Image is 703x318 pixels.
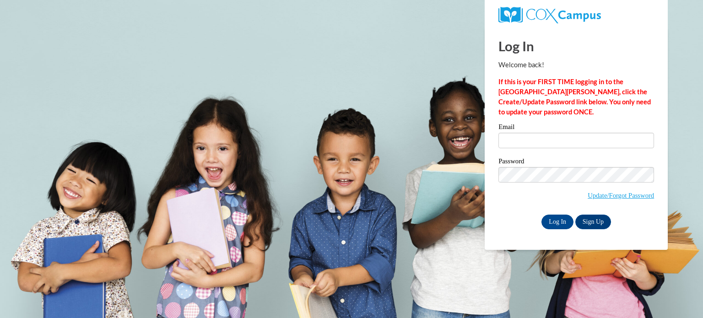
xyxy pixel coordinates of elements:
[575,215,611,229] a: Sign Up
[498,124,654,133] label: Email
[541,215,573,229] input: Log In
[498,7,601,23] img: COX Campus
[498,60,654,70] p: Welcome back!
[498,7,654,23] a: COX Campus
[498,37,654,55] h1: Log In
[498,78,651,116] strong: If this is your FIRST TIME logging in to the [GEOGRAPHIC_DATA][PERSON_NAME], click the Create/Upd...
[498,158,654,167] label: Password
[588,192,654,199] a: Update/Forgot Password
